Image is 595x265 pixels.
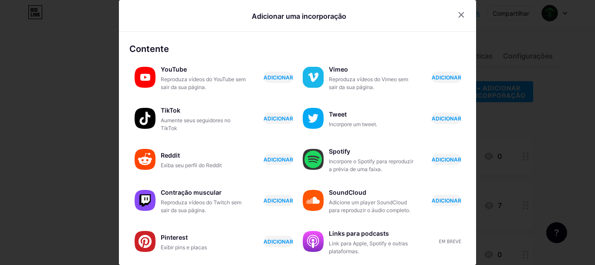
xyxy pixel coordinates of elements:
[264,72,293,83] button: ADICIONAR
[36,51,43,58] img: tab_domain_overview_orange.svg
[161,65,187,73] font: YouTube
[264,113,293,124] button: ADICIONAR
[135,149,156,170] img: Reddit
[303,149,324,170] img: Spotify
[252,12,346,21] font: Adicionar uma incorporação
[432,195,461,206] button: ADICIONAR
[329,230,389,237] font: Links para podcasts
[432,113,461,124] button: ADICIONAR
[14,23,21,30] img: website_grey.svg
[329,158,413,172] font: Incorpore o Spotify para reproduzir a prévia de uma faixa.
[329,110,347,118] font: Tweet
[439,239,461,244] font: Em breve
[432,197,461,204] font: ADICIONAR
[432,72,461,83] button: ADICIONAR
[24,14,41,21] font: versão
[161,151,180,159] font: Reddit
[329,189,366,196] font: SoundCloud
[135,67,156,88] img: YouTube
[46,51,67,58] font: Domínio
[135,231,156,252] img: Pinterest
[432,74,461,81] font: ADICIONAR
[161,117,230,131] font: Aumente seus seguidores no TikTok
[161,244,207,251] font: Exibir pins e placas
[161,189,222,196] font: Contração muscular
[161,199,241,213] font: Reproduza vídeos do Twitch sem sair da sua página.
[135,190,156,211] img: contração muscular
[303,231,324,252] img: links de podcast
[161,107,180,114] font: TikTok
[264,238,293,245] font: ADICIONAR
[329,148,350,155] font: Spotify
[23,23,125,29] font: [PERSON_NAME]: [DOMAIN_NAME]
[432,154,461,165] button: ADICIONAR
[41,14,56,21] font: 4.0.24
[264,156,293,163] font: ADICIONAR
[329,65,348,73] font: Vimeo
[264,236,293,247] button: ADICIONAR
[432,115,461,122] font: ADICIONAR
[329,121,377,127] font: Incorpore um tweet.
[161,76,246,90] font: Reproduza vídeos do YouTube sem sair da sua página.
[303,108,324,129] img: Twitter
[264,74,293,81] font: ADICIONAR
[303,67,324,88] img: vimeo
[92,51,99,58] img: tab_keywords_by_traffic_grey.svg
[14,14,21,21] img: logo_orange.svg
[101,51,140,58] font: Palavras-chave
[329,76,408,90] font: Reproduza vídeos do Vimeo sem sair da sua página.
[161,234,188,241] font: Pinterest
[264,154,293,165] button: ADICIONAR
[264,197,293,204] font: ADICIONAR
[129,44,169,54] font: Contente
[329,240,408,255] font: Link para Apple, Spotify e outras plataformas.
[264,115,293,122] font: ADICIONAR
[329,199,410,213] font: Adicione um player SoundCloud para reproduzir o áudio completo.
[264,195,293,206] button: ADICIONAR
[303,190,324,211] img: nuvem sonora
[161,162,222,169] font: Exiba seu perfil do Reddit
[432,156,461,163] font: ADICIONAR
[135,108,156,129] img: TikTok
